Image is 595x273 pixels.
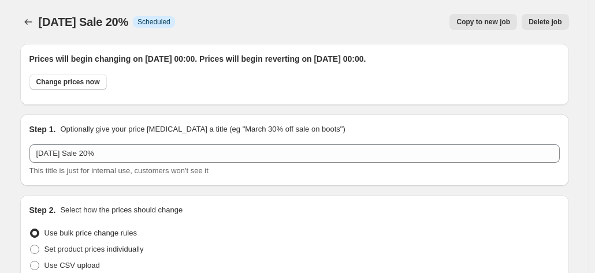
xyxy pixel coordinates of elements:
button: Delete job [522,14,568,30]
span: Change prices now [36,77,100,87]
button: Change prices now [29,74,107,90]
span: Scheduled [137,17,170,27]
button: Copy to new job [449,14,517,30]
h2: Step 1. [29,124,56,135]
span: Use bulk price change rules [44,229,137,237]
button: Price change jobs [20,14,36,30]
h2: Step 2. [29,204,56,216]
span: Delete job [529,17,561,27]
p: Select how the prices should change [60,204,183,216]
span: Copy to new job [456,17,510,27]
p: Optionally give your price [MEDICAL_DATA] a title (eg "March 30% off sale on boots") [60,124,345,135]
input: 30% off holiday sale [29,144,560,163]
span: This title is just for internal use, customers won't see it [29,166,209,175]
span: Use CSV upload [44,261,100,270]
span: [DATE] Sale 20% [39,16,129,28]
h2: Prices will begin changing on [DATE] 00:00. Prices will begin reverting on [DATE] 00:00. [29,53,560,65]
span: Set product prices individually [44,245,144,253]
